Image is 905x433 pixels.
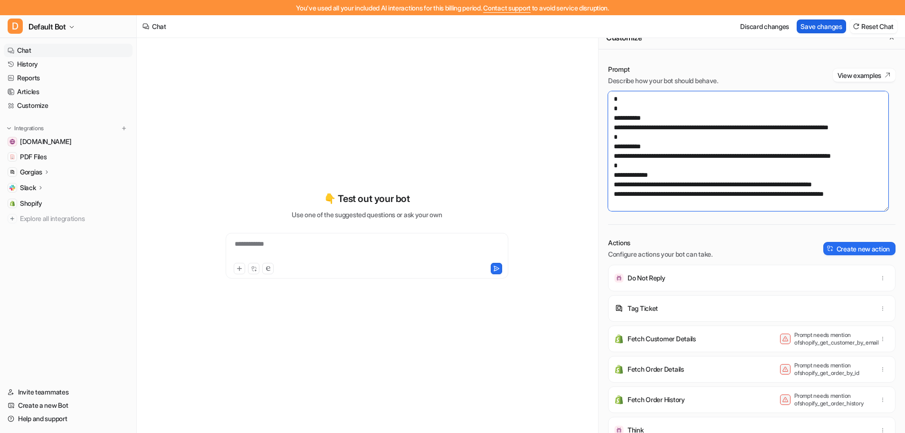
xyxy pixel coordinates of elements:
button: View examples [833,68,895,82]
p: Prompt needs mention of shopify_get_order_history [794,392,870,407]
a: help.years.com[DOMAIN_NAME] [4,135,133,148]
p: Do Not Reply [628,273,666,283]
a: Reports [4,71,133,85]
a: PDF FilesPDF Files [4,150,133,164]
p: Gorgias [20,167,42,177]
p: Use one of the suggested questions or ask your own [292,210,442,220]
img: explore all integrations [8,214,17,223]
button: Integrations [4,124,47,133]
a: Create a new Bot [4,399,133,412]
button: Save changes [797,19,846,33]
span: D [8,19,23,34]
a: Invite teammates [4,385,133,399]
span: Default Bot [29,20,66,33]
img: menu_add.svg [121,125,127,132]
span: Explore all integrations [20,211,129,226]
p: Fetch Order History [628,395,685,404]
img: Shopify [10,201,15,206]
div: Chat [152,21,166,31]
img: Slack [10,185,15,191]
img: Tag Ticket icon [614,304,624,313]
img: create-action-icon.svg [827,245,834,252]
button: Create new action [823,242,895,255]
p: Fetch Order Details [628,365,684,374]
span: Contact support [483,4,531,12]
a: Articles [4,85,133,98]
img: PDF Files [10,154,15,160]
p: Fetch Customer Details [628,334,696,344]
p: Tag Ticket [628,304,658,313]
button: Discard changes [736,19,793,33]
a: ShopifyShopify [4,197,133,210]
img: Gorgias [10,169,15,175]
p: Describe how your bot should behave. [608,76,718,86]
a: Customize [4,99,133,112]
button: Reset Chat [850,19,897,33]
p: Slack [20,183,36,192]
a: History [4,58,133,71]
img: reset [853,23,859,30]
img: Fetch Order History icon [614,395,624,404]
p: Actions [608,238,713,248]
p: Prompt needs mention of shopify_get_order_by_id [794,362,870,377]
img: Fetch Order Details icon [614,365,624,374]
p: Prompt [608,65,718,74]
p: Prompt needs mention of shopify_get_customer_by_email [794,331,870,346]
img: help.years.com [10,139,15,144]
img: Do Not Reply icon [614,273,624,283]
a: Chat [4,44,133,57]
p: Configure actions your bot can take. [608,250,713,259]
img: expand menu [6,125,12,132]
p: 👇 Test out your bot [324,192,410,206]
img: Fetch Customer Details icon [614,334,624,344]
p: Integrations [14,125,44,132]
span: [DOMAIN_NAME] [20,137,71,146]
span: PDF Files [20,152,47,162]
a: Explore all integrations [4,212,133,225]
span: Shopify [20,199,42,208]
a: Help and support [4,412,133,425]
